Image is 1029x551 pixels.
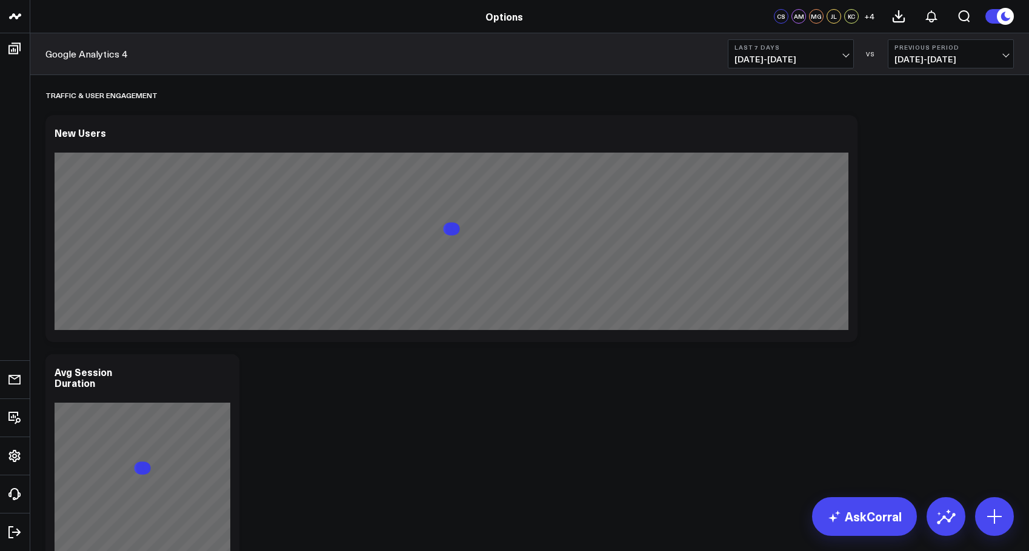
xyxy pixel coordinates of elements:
[894,44,1007,51] b: Previous Period
[45,81,158,109] div: Traffic & User Engagement
[809,9,824,24] div: MG
[734,54,847,64] span: [DATE] - [DATE]
[812,497,917,536] a: AskCorral
[844,9,859,24] div: KC
[864,12,874,21] span: + 4
[894,54,1007,64] span: [DATE] - [DATE]
[774,9,788,24] div: CS
[827,9,841,24] div: JL
[791,9,806,24] div: AM
[485,10,523,23] a: Options
[888,39,1014,68] button: Previous Period[DATE]-[DATE]
[862,9,876,24] button: +4
[734,44,847,51] b: Last 7 Days
[860,50,882,58] div: VS
[728,39,854,68] button: Last 7 Days[DATE]-[DATE]
[55,126,106,139] div: New Users
[45,47,127,61] a: Google Analytics 4
[55,365,112,389] div: Avg Session Duration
